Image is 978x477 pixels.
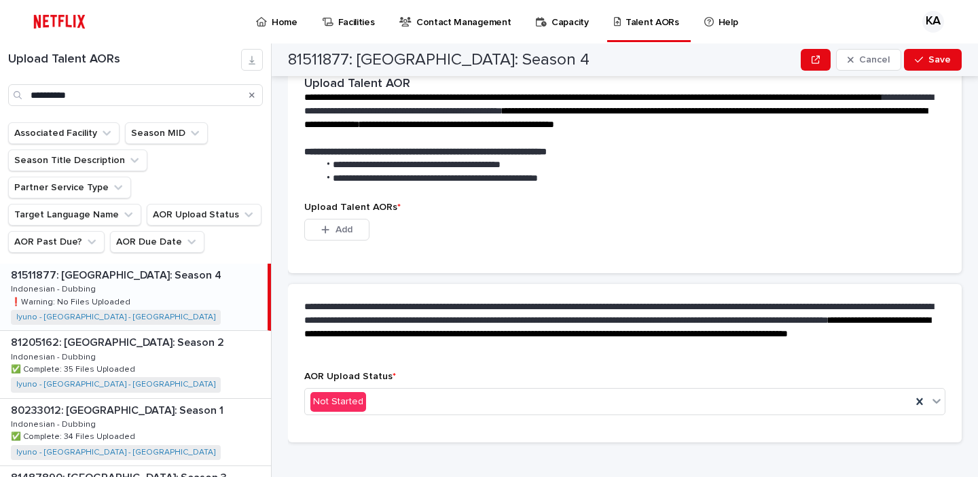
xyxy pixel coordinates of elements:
[8,177,131,198] button: Partner Service Type
[11,417,98,429] p: Indonesian - Dubbing
[11,429,138,442] p: ✅ Complete: 34 Files Uploaded
[16,380,215,389] a: Iyuno - [GEOGRAPHIC_DATA] - [GEOGRAPHIC_DATA]
[11,362,138,374] p: ✅ Complete: 35 Files Uploaded
[304,372,396,381] span: AOR Upload Status
[16,313,215,322] a: Iyuno - [GEOGRAPHIC_DATA] - [GEOGRAPHIC_DATA]
[11,295,133,307] p: ❗️Warning: No Files Uploaded
[11,282,98,294] p: Indonesian - Dubbing
[304,202,401,212] span: Upload Talent AORs
[11,266,224,282] p: 81511877: [GEOGRAPHIC_DATA]: Season 4
[27,8,92,35] img: ifQbXi3ZQGMSEF7WDB7W
[8,149,147,171] button: Season Title Description
[125,122,208,144] button: Season MID
[336,225,352,234] span: Add
[928,55,951,65] span: Save
[904,49,962,71] button: Save
[859,55,890,65] span: Cancel
[288,50,590,70] h2: 81511877: [GEOGRAPHIC_DATA]: Season 4
[310,392,366,412] div: Not Started
[922,11,944,33] div: KA
[304,219,369,241] button: Add
[16,448,215,457] a: Iyuno - [GEOGRAPHIC_DATA] - [GEOGRAPHIC_DATA]
[8,204,141,226] button: Target Language Name
[11,350,98,362] p: Indonesian - Dubbing
[8,84,263,106] input: Search
[304,77,410,92] h2: Upload Talent AOR
[8,52,241,67] h1: Upload Talent AORs
[8,231,105,253] button: AOR Past Due?
[8,122,120,144] button: Associated Facility
[11,334,227,349] p: 81205162: [GEOGRAPHIC_DATA]: Season 2
[147,204,261,226] button: AOR Upload Status
[11,402,226,417] p: 80233012: [GEOGRAPHIC_DATA]: Season 1
[110,231,204,253] button: AOR Due Date
[836,49,901,71] button: Cancel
